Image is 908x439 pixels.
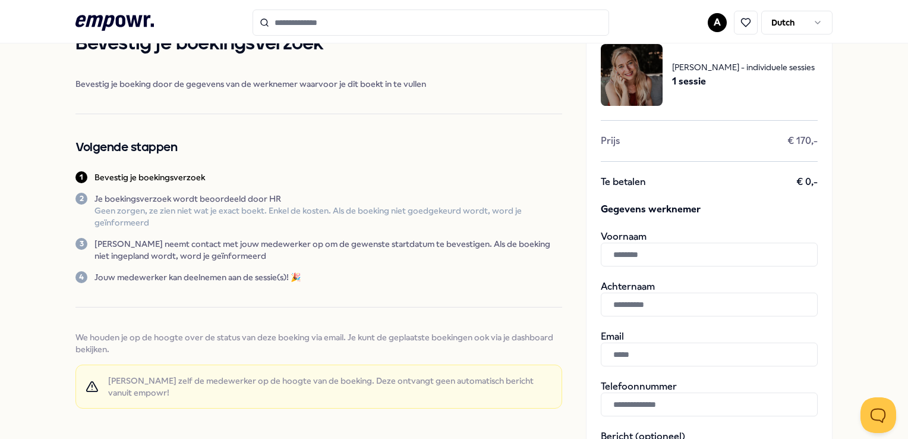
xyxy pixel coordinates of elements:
p: Geen zorgen, ze zien niet wat je exact boekt. Enkel de kosten. Als de boeking niet goedgekeurd wo... [94,205,562,228]
img: package image [601,44,663,106]
span: Te betalen [601,176,646,188]
p: [PERSON_NAME] neemt contact met jouw medewerker op om de gewenste startdatum te bevestigen. Als d... [94,238,562,262]
span: We houden je op de hoogte over de status van deze boeking via email. Je kunt de geplaatste boekin... [75,331,562,355]
p: Je boekingsverzoek wordt beoordeeld door HR [94,193,562,205]
div: 4 [75,271,87,283]
span: Bevestig je boeking door de gegevens van de werknemer waarvoor je dit boekt in te vullen [75,78,562,90]
iframe: Help Scout Beacon - Open [860,397,896,433]
div: Telefoonnummer [601,381,818,416]
span: 1 sessie [672,74,815,89]
button: A [708,13,727,32]
input: Search for products, categories or subcategories [253,10,609,36]
div: Voornaam [601,231,818,266]
h2: Volgende stappen [75,138,562,157]
div: Achternaam [601,281,818,316]
div: 3 [75,238,87,250]
div: 2 [75,193,87,205]
span: Prijs [601,135,620,147]
span: [PERSON_NAME] zelf de medewerker op de hoogte van de boeking. Deze ontvangt geen automatisch beri... [108,375,552,399]
div: 1 [75,171,87,183]
p: Bevestig je boekingsverzoek [94,171,205,183]
span: € 0,- [796,176,818,188]
span: Gegevens werknemer [601,202,818,217]
span: [PERSON_NAME] - individuele sessies [672,61,815,74]
h1: Bevestig je boekingsverzoek [75,29,562,59]
div: Email [601,331,818,366]
span: € 170,- [787,135,818,147]
p: Jouw medewerker kan deelnemen aan de sessie(s)! 🎉 [94,271,301,283]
